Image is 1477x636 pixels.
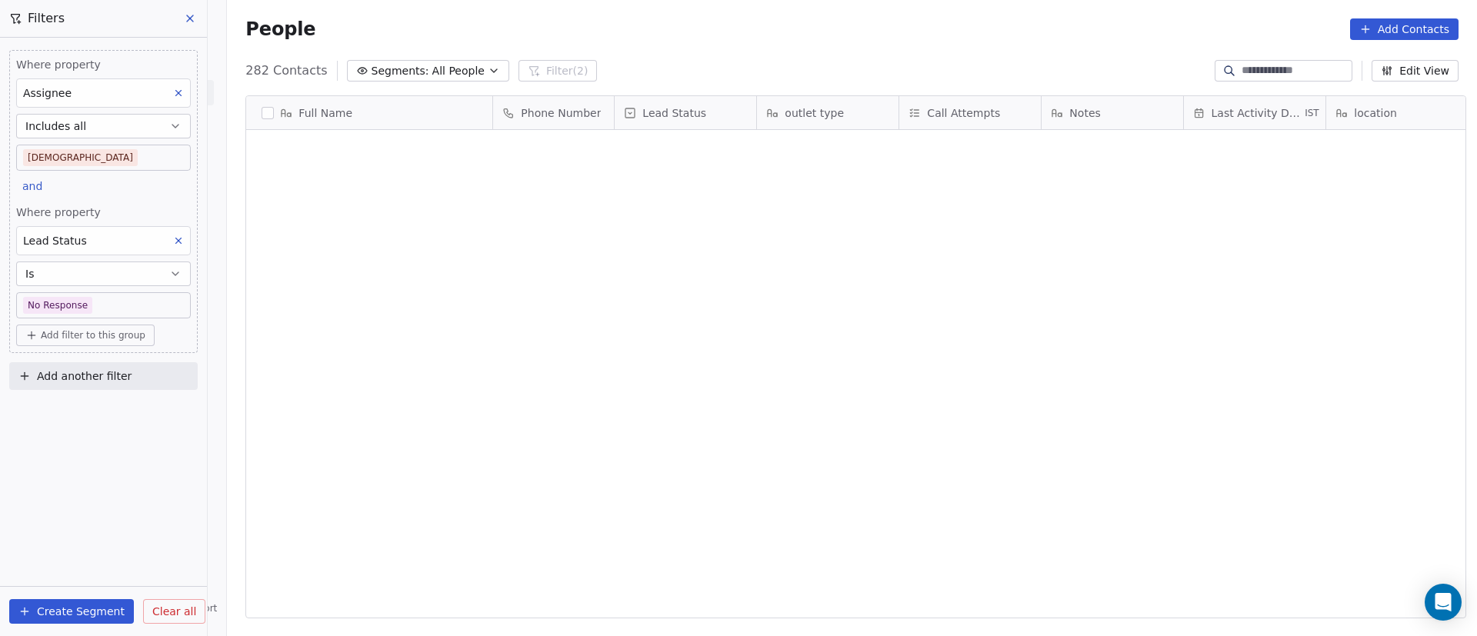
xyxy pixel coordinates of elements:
div: Open Intercom Messenger [1425,584,1462,621]
span: All People [432,63,485,79]
div: Call Attempts [899,96,1041,129]
div: location [1326,96,1468,129]
span: outlet type [785,105,844,121]
span: Phone Number [521,105,601,121]
div: Full Name [246,96,492,129]
div: Phone Number [493,96,614,129]
div: grid [246,130,493,619]
span: Segments: [372,63,429,79]
span: IST [1305,107,1319,119]
span: People [245,18,315,41]
div: Last Activity DateIST [1184,96,1325,129]
span: Full Name [298,105,352,121]
span: location [1354,105,1397,121]
div: outlet type [757,96,899,129]
span: 282 Contacts [245,62,327,80]
span: Notes [1069,105,1100,121]
button: Filter(2) [518,60,598,82]
span: Call Attempts [927,105,1000,121]
span: Last Activity Date [1212,105,1302,121]
span: Lead Status [642,105,706,121]
button: Add Contacts [1350,18,1459,40]
div: Notes [1042,96,1183,129]
button: Edit View [1372,60,1459,82]
div: Lead Status [615,96,756,129]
